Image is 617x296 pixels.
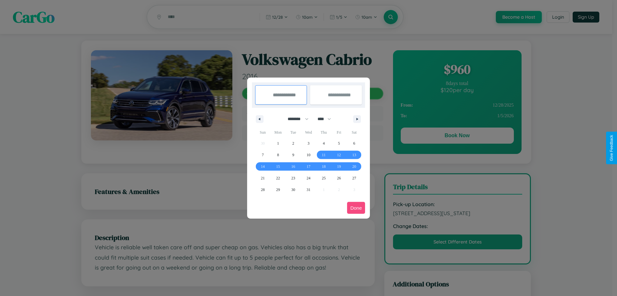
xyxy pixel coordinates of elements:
button: 17 [301,161,316,172]
span: 23 [291,172,295,184]
button: 30 [286,184,301,196]
button: 9 [286,149,301,161]
button: Done [347,202,365,214]
button: 27 [347,172,362,184]
button: 29 [270,184,285,196]
div: Give Feedback [609,135,614,161]
span: 4 [323,138,325,149]
span: 11 [322,149,326,161]
span: 5 [338,138,340,149]
span: 8 [277,149,279,161]
button: 21 [255,172,270,184]
span: 1 [277,138,279,149]
span: 14 [261,161,265,172]
button: 25 [316,172,331,184]
span: Sat [347,127,362,138]
span: 13 [352,149,356,161]
button: 19 [331,161,346,172]
span: 21 [261,172,265,184]
span: 3 [308,138,309,149]
span: 6 [353,138,355,149]
span: 16 [291,161,295,172]
button: 11 [316,149,331,161]
span: 17 [307,161,310,172]
span: 30 [291,184,295,196]
button: 6 [347,138,362,149]
button: 5 [331,138,346,149]
button: 14 [255,161,270,172]
span: Mon [270,127,285,138]
span: 2 [292,138,294,149]
button: 2 [286,138,301,149]
span: 22 [276,172,280,184]
button: 8 [270,149,285,161]
span: 10 [307,149,310,161]
button: 18 [316,161,331,172]
button: 15 [270,161,285,172]
span: Wed [301,127,316,138]
span: Thu [316,127,331,138]
span: 18 [322,161,326,172]
button: 22 [270,172,285,184]
button: 16 [286,161,301,172]
button: 7 [255,149,270,161]
span: 19 [337,161,341,172]
span: 9 [292,149,294,161]
button: 10 [301,149,316,161]
span: 15 [276,161,280,172]
button: 12 [331,149,346,161]
button: 31 [301,184,316,196]
span: 31 [307,184,310,196]
span: Tue [286,127,301,138]
span: 29 [276,184,280,196]
button: 26 [331,172,346,184]
span: 27 [352,172,356,184]
button: 20 [347,161,362,172]
span: 25 [322,172,326,184]
button: 1 [270,138,285,149]
button: 24 [301,172,316,184]
span: 26 [337,172,341,184]
span: 24 [307,172,310,184]
button: 28 [255,184,270,196]
span: 28 [261,184,265,196]
span: 20 [352,161,356,172]
span: 12 [337,149,341,161]
span: Sun [255,127,270,138]
span: Fri [331,127,346,138]
button: 4 [316,138,331,149]
button: 13 [347,149,362,161]
button: 3 [301,138,316,149]
button: 23 [286,172,301,184]
span: 7 [262,149,264,161]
